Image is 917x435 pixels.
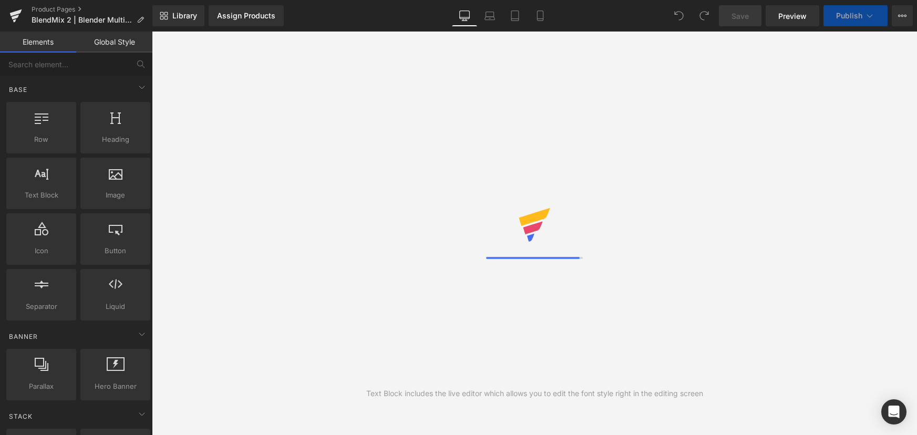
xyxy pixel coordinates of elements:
span: Button [84,245,147,256]
span: Image [84,190,147,201]
button: Publish [823,5,888,26]
button: Redo [694,5,715,26]
span: Save [731,11,749,22]
span: Text Block [9,190,73,201]
span: Publish [836,12,862,20]
div: Text Block includes the live editor which allows you to edit the font style right in the editing ... [366,388,703,399]
div: Assign Products [217,12,275,20]
div: Open Intercom Messenger [881,399,906,424]
a: Desktop [452,5,477,26]
span: Row [9,134,73,145]
a: Global Style [76,32,152,53]
span: Stack [8,411,34,421]
span: Parallax [9,381,73,392]
span: Separator [9,301,73,312]
a: Tablet [502,5,528,26]
span: Heading [84,134,147,145]
a: New Library [152,5,204,26]
span: BlendMix 2 | Blender Multifunctional [32,16,132,24]
span: Base [8,85,28,95]
button: More [892,5,913,26]
span: Liquid [84,301,147,312]
a: Mobile [528,5,553,26]
span: Library [172,11,197,20]
a: Laptop [477,5,502,26]
span: Preview [778,11,807,22]
a: Product Pages [32,5,152,14]
button: Undo [668,5,689,26]
span: Banner [8,332,39,341]
a: Preview [766,5,819,26]
span: Icon [9,245,73,256]
span: Hero Banner [84,381,147,392]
